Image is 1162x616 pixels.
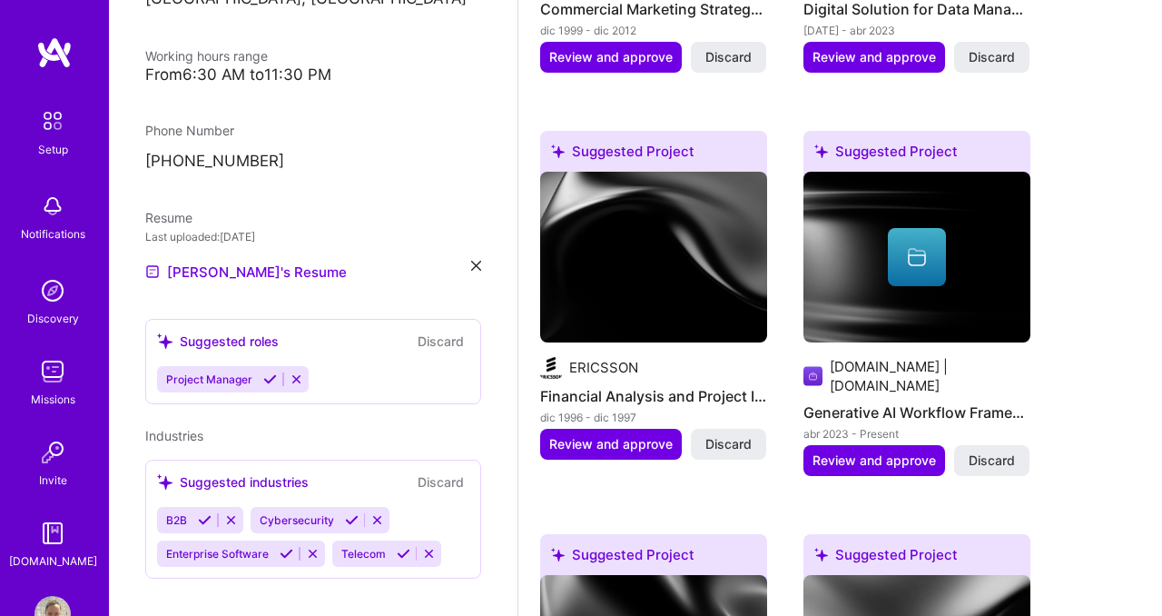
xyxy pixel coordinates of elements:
[830,357,1030,395] div: [DOMAIN_NAME] | [DOMAIN_NAME]
[540,534,767,582] div: Suggested Project
[145,428,203,443] span: Industries
[157,472,309,492] div: Suggested industries
[34,353,71,390] img: teamwork
[27,309,79,328] div: Discovery
[38,140,68,159] div: Setup
[691,429,766,460] button: Discard
[198,513,212,527] i: Accept
[814,144,828,158] i: icon SuggestedTeams
[803,424,1030,443] div: abr 2023 - Present
[145,65,481,84] div: From 6:30 AM to 11:30 PM
[803,445,945,476] button: Review and approve
[224,513,238,527] i: Reject
[306,547,320,561] i: Reject
[540,21,767,40] div: dic 1999 - dic 2012
[412,331,469,352] button: Discard
[412,472,469,492] button: Discard
[549,48,673,66] span: Review and approve
[370,513,384,527] i: Reject
[954,445,1029,476] button: Discard
[157,333,172,349] i: icon SuggestedTeams
[34,102,72,140] img: setup
[290,373,303,386] i: Reject
[157,474,172,490] i: icon SuggestedTeams
[36,36,73,69] img: logo
[551,144,565,158] i: icon SuggestedTeams
[263,373,277,386] i: Accept
[397,547,410,561] i: Accept
[9,551,97,571] div: [DOMAIN_NAME]
[569,358,638,377] div: ERICSSON
[280,547,293,561] i: Accept
[21,224,85,243] div: Notifications
[145,123,234,138] span: Phone Number
[540,408,767,427] div: dic 1996 - dic 1997
[705,435,752,453] span: Discard
[625,228,683,286] img: Company logo
[145,48,268,64] span: Working hours range
[691,42,766,73] button: Discard
[471,261,481,271] i: icon Close
[803,131,1030,179] div: Suggested Project
[145,227,481,246] div: Last uploaded: [DATE]
[145,151,481,173] p: [PHONE_NUMBER]
[34,273,71,309] img: discovery
[803,365,822,387] img: Company logo
[814,548,828,561] i: icon SuggestedTeams
[969,452,1015,470] span: Discard
[969,48,1015,66] span: Discard
[812,48,936,66] span: Review and approve
[145,264,160,279] img: Resume
[157,332,279,351] div: Suggested roles
[803,21,1030,40] div: [DATE] - abr 2023
[34,434,71,471] img: Invite
[540,357,562,379] img: Company logo
[954,42,1029,73] button: Discard
[812,452,936,470] span: Review and approve
[540,131,767,179] div: Suggested Project
[39,471,67,490] div: Invite
[803,172,1030,343] img: cover
[803,42,945,73] button: Review and approve
[34,515,71,551] img: guide book
[803,534,1030,582] div: Suggested Project
[549,435,673,453] span: Review and approve
[145,210,192,225] span: Resume
[705,48,752,66] span: Discard
[31,390,75,409] div: Missions
[34,188,71,224] img: bell
[803,401,1030,424] h4: Generative AI Workflow Framework
[166,373,252,386] span: Project Manager
[422,547,436,561] i: Reject
[166,547,269,561] span: Enterprise Software
[345,513,359,527] i: Accept
[540,172,767,343] img: cover
[540,384,767,408] h4: Financial Analysis and Project Integration
[540,429,682,460] button: Review and approve
[341,547,386,561] span: Telecom
[540,42,682,73] button: Review and approve
[166,513,187,527] span: B2B
[145,261,347,283] a: [PERSON_NAME]'s Resume
[551,548,565,561] i: icon SuggestedTeams
[260,513,334,527] span: Cybersecurity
